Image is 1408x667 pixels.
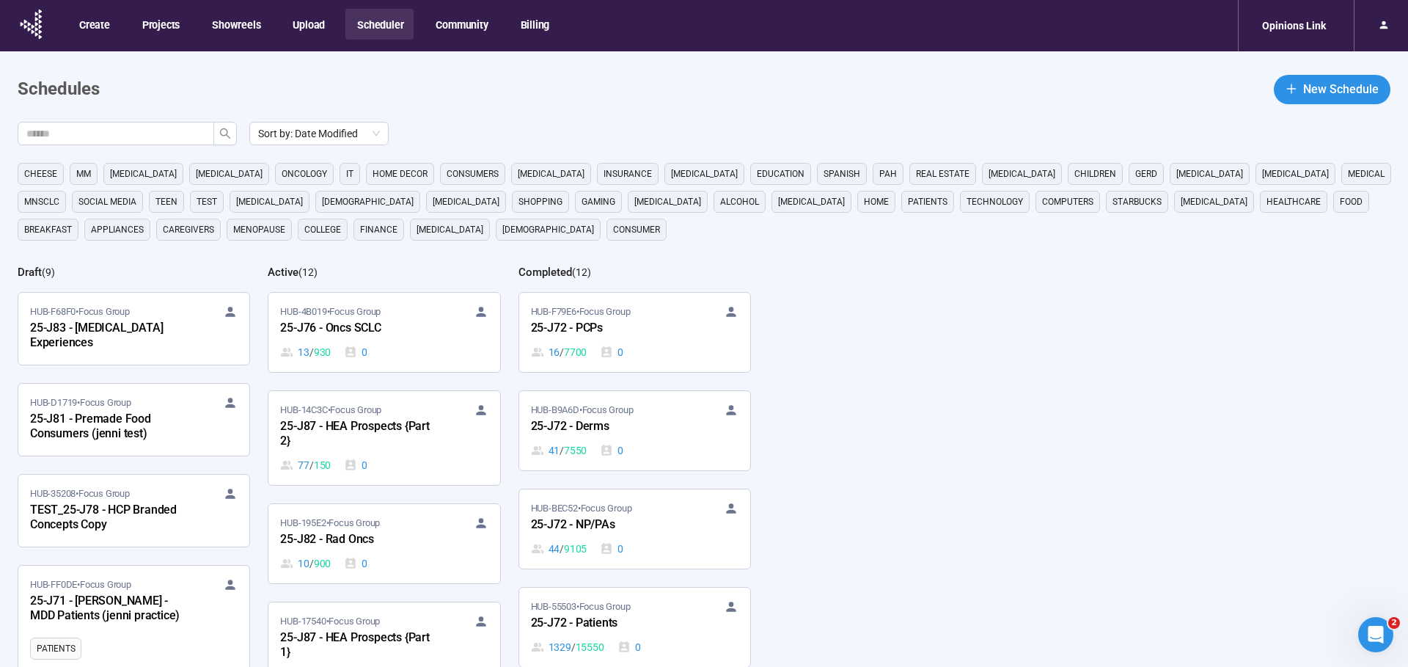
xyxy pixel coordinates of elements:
[344,344,367,360] div: 0
[24,167,57,181] span: cheese
[304,222,341,237] span: college
[30,592,191,626] div: 25-J71 - [PERSON_NAME] - MDD Patients (jenni practice)
[613,222,660,237] span: consumer
[42,266,55,278] span: ( 9 )
[200,9,271,40] button: Showreels
[18,293,249,365] a: HUB-F68F0•Focus Group25-J83 - [MEDICAL_DATA] Experiences
[30,396,131,410] span: HUB-D1719 • Focus Group
[502,222,594,237] span: [DEMOGRAPHIC_DATA]
[518,167,584,181] span: [MEDICAL_DATA]
[600,541,623,557] div: 0
[518,266,572,279] h2: Completed
[268,266,298,279] h2: Active
[564,344,587,360] span: 7700
[564,442,587,459] span: 7550
[24,194,59,209] span: mnsclc
[345,9,414,40] button: Scheduler
[531,403,634,418] span: HUB-B9A6D • Focus Group
[236,194,303,209] span: [MEDICAL_DATA]
[531,442,587,459] div: 41
[1253,12,1335,40] div: Opinions Link
[617,639,641,655] div: 0
[967,194,1023,209] span: technology
[314,555,331,572] span: 900
[864,194,889,209] span: home
[196,167,263,181] span: [MEDICAL_DATA]
[91,222,144,237] span: appliances
[576,639,604,655] span: 15550
[1266,194,1321,209] span: healthcare
[258,123,380,145] span: Sort by: Date Modified
[373,167,428,181] span: home decor
[280,516,380,531] span: HUB-195E2 • Focus Group
[417,222,483,237] span: [MEDICAL_DATA]
[600,344,623,360] div: 0
[1303,80,1379,98] span: New Schedule
[309,457,314,473] span: /
[519,588,750,667] a: HUB-55503•Focus Group25-J72 - Patients1329 / 155500
[531,319,692,338] div: 25-J72 - PCPs
[163,222,214,237] span: caregivers
[1274,75,1390,104] button: plusNew Schedule
[1181,194,1247,209] span: [MEDICAL_DATA]
[76,167,91,181] span: MM
[24,222,72,237] span: breakfast
[531,599,631,614] span: HUB-55503 • Focus Group
[509,9,560,40] button: Billing
[280,305,381,319] span: HUB-4B019 • Focus Group
[346,167,353,181] span: it
[30,501,191,535] div: TEST_25-J78 - HCP Branded Concepts Copy
[219,128,231,139] span: search
[604,167,652,181] span: Insurance
[268,504,499,583] a: HUB-195E2•Focus Group25-J82 - Rad Oncs10 / 9000
[433,194,499,209] span: [MEDICAL_DATA]
[671,167,738,181] span: [MEDICAL_DATA]
[314,344,331,360] span: 930
[37,641,75,656] span: Patients
[778,194,845,209] span: [MEDICAL_DATA]
[531,541,587,557] div: 44
[18,266,42,279] h2: Draft
[531,614,692,633] div: 25-J72 - Patients
[67,9,120,40] button: Create
[30,577,131,592] span: HUB-FF0DE • Focus Group
[1286,83,1297,95] span: plus
[322,194,414,209] span: [DEMOGRAPHIC_DATA]
[560,442,564,459] span: /
[309,555,314,572] span: /
[30,410,191,444] div: 25-J81 - Premade Food Consumers (jenni test)
[268,293,499,372] a: HUB-4B019•Focus Group25-J76 - Oncs SCLC13 / 9300
[280,457,331,473] div: 77
[600,442,623,459] div: 0
[280,614,380,629] span: HUB-17540 • Focus Group
[989,167,1055,181] span: [MEDICAL_DATA]
[424,9,498,40] button: Community
[298,266,318,278] span: ( 12 )
[531,639,604,655] div: 1329
[757,167,804,181] span: education
[131,9,190,40] button: Projects
[447,167,499,181] span: consumers
[531,305,631,319] span: HUB-F79E6 • Focus Group
[1112,194,1162,209] span: starbucks
[280,344,331,360] div: 13
[18,475,249,547] a: HUB-35208•Focus GroupTEST_25-J78 - HCP Branded Concepts Copy
[1348,167,1385,181] span: medical
[280,531,441,550] div: 25-J82 - Rad Oncs
[634,194,701,209] span: [MEDICAL_DATA]
[155,194,177,209] span: Teen
[344,555,367,572] div: 0
[197,194,217,209] span: Test
[720,194,759,209] span: alcohol
[531,501,632,516] span: HUB-BEC52 • Focus Group
[280,629,441,663] div: 25-J87 - HEA Prospects {Part 1}
[233,222,285,237] span: menopause
[30,486,130,501] span: HUB-35208 • Focus Group
[281,9,335,40] button: Upload
[1176,167,1243,181] span: [MEDICAL_DATA]
[282,167,327,181] span: oncology
[1042,194,1093,209] span: computers
[519,391,750,470] a: HUB-B9A6D•Focus Group25-J72 - Derms41 / 75500
[560,541,564,557] span: /
[531,418,692,437] div: 25-J72 - Derms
